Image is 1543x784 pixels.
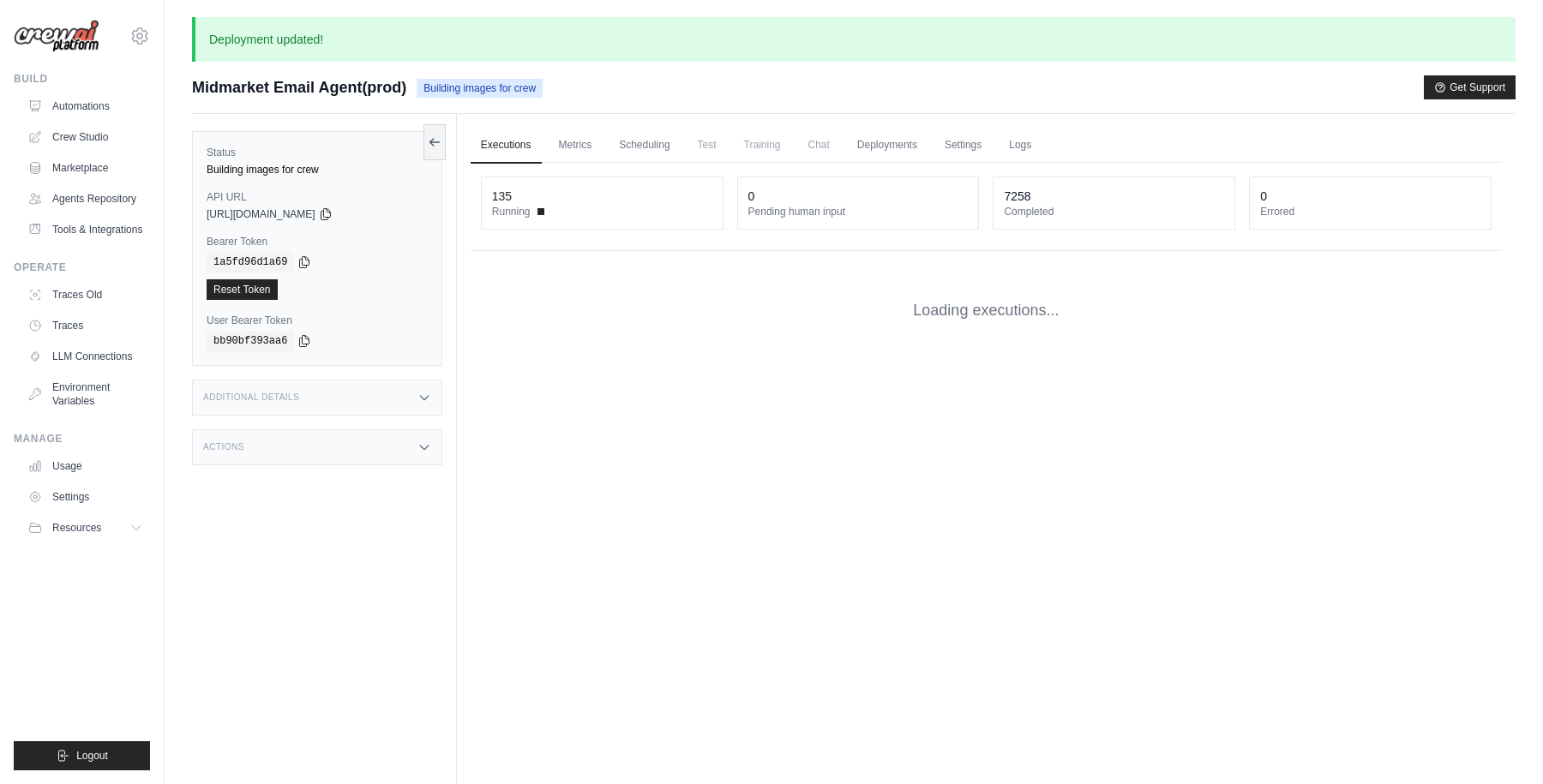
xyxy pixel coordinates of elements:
[21,452,150,480] a: Usage
[14,260,150,274] div: Operate
[847,128,928,164] a: Deployments
[748,205,969,218] dt: Pending human input
[549,128,603,164] a: Metrics
[14,432,150,446] div: Manage
[21,343,150,370] a: LLM Connections
[14,741,150,770] button: Logout
[609,128,680,164] a: Scheduling
[21,216,150,243] a: Tools & Integrations
[207,207,315,221] span: [URL][DOMAIN_NAME]
[1424,75,1516,99] button: Get Support
[203,392,299,403] h3: Additional Details
[471,128,542,164] a: Executions
[492,205,531,218] span: Running
[21,514,150,542] button: Resources
[1004,205,1224,218] dt: Completed
[798,128,840,162] span: Chat is not available until the deployment is complete
[1260,188,1267,205] div: 0
[1260,205,1480,218] dt: Errored
[21,281,150,308] a: Traces Old
[21,374,150,415] a: Environment Variables
[207,252,294,272] code: 1a5fd96d1a69
[21,123,150,151] a: Crew Studio
[207,314,428,327] label: User Bearer Token
[207,331,294,351] code: bb90bf393aa6
[934,128,992,164] a: Settings
[734,128,791,162] span: Training is not available until the deployment is complete
[207,279,278,300] a: Reset Token
[207,190,428,204] label: API URL
[207,163,428,177] div: Building images for crew
[492,188,512,205] div: 135
[52,521,101,535] span: Resources
[192,17,1516,62] p: Deployment updated!
[21,93,150,120] a: Automations
[192,75,406,99] span: Midmarket Email Agent(prod)
[14,20,99,53] img: Logo
[203,442,244,452] h3: Actions
[207,146,428,159] label: Status
[76,749,108,763] span: Logout
[207,235,428,248] label: Bearer Token
[21,185,150,212] a: Agents Repository
[21,312,150,339] a: Traces
[21,154,150,182] a: Marketplace
[748,188,755,205] div: 0
[687,128,727,162] span: Test
[21,483,150,511] a: Settings
[471,272,1502,350] div: Loading executions...
[14,72,150,86] div: Build
[417,79,543,98] span: Building images for crew
[999,128,1042,164] a: Logs
[1004,188,1030,205] div: 7258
